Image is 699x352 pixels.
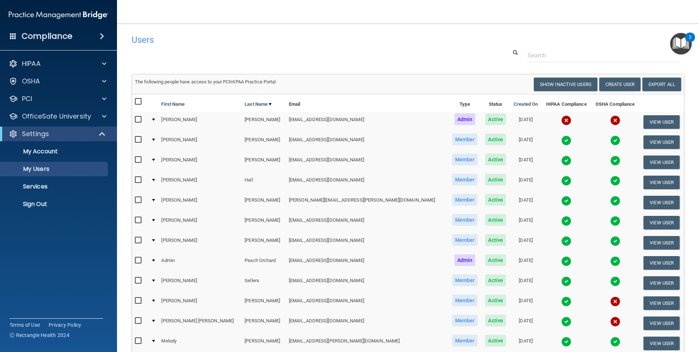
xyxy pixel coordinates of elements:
[242,273,286,293] td: Sellers
[10,321,40,329] a: Terms of Use
[452,194,478,206] span: Member
[689,37,691,47] div: 2
[448,94,481,112] th: Type
[286,172,448,192] td: [EMAIL_ADDRESS][DOMAIN_NAME]
[528,49,679,62] input: Search
[610,196,620,206] img: tick.e7d51cea.svg
[561,256,571,266] img: tick.e7d51cea.svg
[561,276,571,287] img: tick.e7d51cea.svg
[286,152,448,172] td: [EMAIL_ADDRESS][DOMAIN_NAME]
[542,94,591,112] th: HIPAA Compliance
[610,236,620,246] img: tick.e7d51cea.svg
[286,213,448,233] td: [EMAIL_ADDRESS][DOMAIN_NAME]
[561,337,571,347] img: tick.e7d51cea.svg
[485,194,506,206] span: Active
[242,253,286,273] td: Peach Orchard
[245,100,272,109] a: Last Name
[9,112,106,121] a: OfficeSafe University
[158,313,242,333] td: [PERSON_NAME] [PERSON_NAME]
[610,276,620,287] img: tick.e7d51cea.svg
[242,233,286,253] td: [PERSON_NAME]
[643,216,680,229] button: View User
[643,337,680,350] button: View User
[561,196,571,206] img: tick.e7d51cea.svg
[642,78,681,91] a: Export All
[5,201,105,208] p: Sign Out
[242,132,286,152] td: [PERSON_NAME]
[9,94,106,103] a: PCI
[510,213,541,233] td: [DATE]
[610,296,620,307] img: cross.ca9f0e7f.svg
[643,317,680,330] button: View User
[158,112,242,132] td: [PERSON_NAME]
[514,100,538,109] a: Created On
[242,192,286,213] td: [PERSON_NAME]
[22,94,32,103] p: PCI
[286,313,448,333] td: [EMAIL_ADDRESS][DOMAIN_NAME]
[242,313,286,333] td: [PERSON_NAME]
[561,236,571,246] img: tick.e7d51cea.svg
[485,154,506,165] span: Active
[510,132,541,152] td: [DATE]
[610,176,620,186] img: tick.e7d51cea.svg
[561,135,571,146] img: tick.e7d51cea.svg
[22,31,72,41] h4: Compliance
[485,315,506,326] span: Active
[643,276,680,290] button: View User
[158,233,242,253] td: [PERSON_NAME]
[452,295,478,306] span: Member
[485,335,506,347] span: Active
[5,165,105,173] p: My Users
[643,236,680,250] button: View User
[161,100,185,109] a: First Name
[534,78,597,91] button: Show Inactive Users
[510,273,541,293] td: [DATE]
[242,213,286,233] td: [PERSON_NAME]
[452,134,478,145] span: Member
[510,253,541,273] td: [DATE]
[5,183,105,190] p: Services
[561,296,571,307] img: tick.e7d51cea.svg
[158,152,242,172] td: [PERSON_NAME]
[286,132,448,152] td: [EMAIL_ADDRESS][DOMAIN_NAME]
[452,214,478,226] span: Member
[610,256,620,266] img: tick.e7d51cea.svg
[158,253,242,273] td: Admin
[242,293,286,313] td: [PERSON_NAME]
[510,313,541,333] td: [DATE]
[286,233,448,253] td: [EMAIL_ADDRESS][DOMAIN_NAME]
[561,176,571,186] img: tick.e7d51cea.svg
[22,130,49,138] p: Settings
[242,112,286,132] td: [PERSON_NAME]
[510,233,541,253] td: [DATE]
[481,94,510,112] th: Status
[135,79,276,85] span: The following people have access to your PCIHIPAA Practice Portal
[643,135,680,149] button: View User
[510,152,541,172] td: [DATE]
[452,274,478,286] span: Member
[452,315,478,326] span: Member
[485,113,506,125] span: Active
[591,94,639,112] th: OSHA Compliance
[452,154,478,165] span: Member
[510,293,541,313] td: [DATE]
[286,253,448,273] td: [EMAIL_ADDRESS][DOMAIN_NAME]
[132,35,450,45] h4: Users
[610,156,620,166] img: tick.e7d51cea.svg
[452,174,478,186] span: Member
[561,156,571,166] img: tick.e7d51cea.svg
[510,192,541,213] td: [DATE]
[643,196,680,209] button: View User
[561,216,571,226] img: tick.e7d51cea.svg
[643,156,680,169] button: View User
[242,152,286,172] td: [PERSON_NAME]
[286,94,448,112] th: Email
[10,332,69,339] span: Ⓒ Rectangle Health 2024
[158,132,242,152] td: [PERSON_NAME]
[610,216,620,226] img: tick.e7d51cea.svg
[158,213,242,233] td: [PERSON_NAME]
[22,77,40,86] p: OSHA
[158,273,242,293] td: [PERSON_NAME]
[158,192,242,213] td: [PERSON_NAME]
[286,293,448,313] td: [EMAIL_ADDRESS][DOMAIN_NAME]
